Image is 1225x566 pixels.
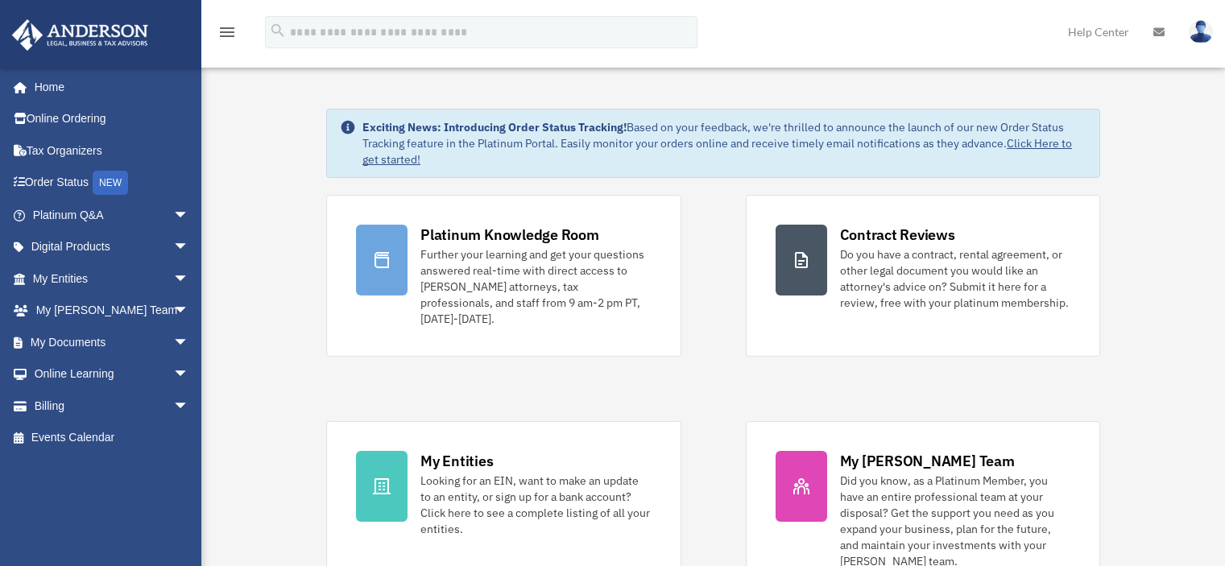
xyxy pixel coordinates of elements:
div: My [PERSON_NAME] Team [840,451,1015,471]
a: Click Here to get started! [362,136,1072,167]
a: Digital Productsarrow_drop_down [11,231,213,263]
div: Looking for an EIN, want to make an update to an entity, or sign up for a bank account? Click her... [420,473,651,537]
span: arrow_drop_down [173,231,205,264]
a: Events Calendar [11,422,213,454]
a: Contract Reviews Do you have a contract, rental agreement, or other legal document you would like... [746,195,1100,357]
img: Anderson Advisors Platinum Portal [7,19,153,51]
div: Contract Reviews [840,225,955,245]
a: Platinum Knowledge Room Further your learning and get your questions answered real-time with dire... [326,195,681,357]
a: Platinum Q&Aarrow_drop_down [11,199,213,231]
span: arrow_drop_down [173,390,205,423]
span: arrow_drop_down [173,295,205,328]
strong: Exciting News: Introducing Order Status Tracking! [362,120,627,134]
a: Home [11,71,205,103]
a: Billingarrow_drop_down [11,390,213,422]
a: Online Ordering [11,103,213,135]
span: arrow_drop_down [173,262,205,295]
a: Order StatusNEW [11,167,213,200]
div: My Entities [420,451,493,471]
a: Tax Organizers [11,134,213,167]
div: Based on your feedback, we're thrilled to announce the launch of our new Order Status Tracking fe... [362,119,1086,167]
span: arrow_drop_down [173,358,205,391]
i: menu [217,23,237,42]
a: My [PERSON_NAME] Teamarrow_drop_down [11,295,213,327]
span: arrow_drop_down [173,326,205,359]
span: arrow_drop_down [173,199,205,232]
div: Platinum Knowledge Room [420,225,599,245]
a: My Documentsarrow_drop_down [11,326,213,358]
a: Online Learningarrow_drop_down [11,358,213,390]
img: User Pic [1189,20,1213,43]
div: Further your learning and get your questions answered real-time with direct access to [PERSON_NAM... [420,246,651,327]
a: My Entitiesarrow_drop_down [11,262,213,295]
div: Do you have a contract, rental agreement, or other legal document you would like an attorney's ad... [840,246,1070,311]
i: search [269,22,287,39]
div: NEW [93,171,128,195]
a: menu [217,28,237,42]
